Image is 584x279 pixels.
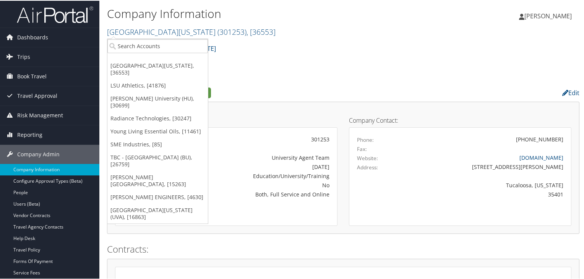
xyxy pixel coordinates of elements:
[196,190,329,198] div: Both, Full Service and Online
[562,88,579,96] a: Edit
[412,190,564,198] div: 35401
[107,91,208,111] a: [PERSON_NAME] University (HU), [30699]
[107,137,208,150] a: SME Industries, [85]
[412,162,564,170] div: [STREET_ADDRESS][PERSON_NAME]
[107,111,208,124] a: Radiance Technologies, [30247]
[17,47,30,66] span: Trips
[115,117,337,123] h4: Account Details:
[107,85,418,98] h2: Company Profile:
[519,4,579,27] a: [PERSON_NAME]
[107,203,208,223] a: [GEOGRAPHIC_DATA][US_STATE] (UVA), [16863]
[196,171,329,179] div: Education/University/Training
[17,66,47,85] span: Book Travel
[524,11,572,19] span: [PERSON_NAME]
[17,125,42,144] span: Reporting
[412,180,564,188] div: Tucaloosa, [US_STATE]
[17,5,93,23] img: airportal-logo.png
[357,163,378,170] label: Address:
[17,27,48,46] span: Dashboards
[107,5,422,21] h1: Company Information
[107,38,208,52] input: Search Accounts
[17,105,63,124] span: Risk Management
[247,26,276,36] span: , [ 36553 ]
[17,144,60,163] span: Company Admin
[217,26,247,36] span: ( 301253 )
[107,190,208,203] a: [PERSON_NAME] ENGINEERS, [4630]
[107,150,208,170] a: TBC - [GEOGRAPHIC_DATA] (BU), [26759]
[107,170,208,190] a: [PERSON_NAME][GEOGRAPHIC_DATA], [15263]
[516,135,563,143] div: [PHONE_NUMBER]
[107,124,208,137] a: Young Living Essential Oils, [11461]
[196,153,329,161] div: University Agent Team
[196,135,329,143] div: 301253
[107,78,208,91] a: LSU Athletics, [41876]
[357,135,374,143] label: Phone:
[107,242,579,255] h2: Contracts:
[357,154,378,161] label: Website:
[17,86,57,105] span: Travel Approval
[196,180,329,188] div: No
[107,58,208,78] a: [GEOGRAPHIC_DATA][US_STATE], [36553]
[519,153,563,161] a: [DOMAIN_NAME]
[107,26,276,36] a: [GEOGRAPHIC_DATA][US_STATE]
[349,117,571,123] h4: Company Contact:
[196,162,329,170] div: [DATE]
[357,144,367,152] label: Fax:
